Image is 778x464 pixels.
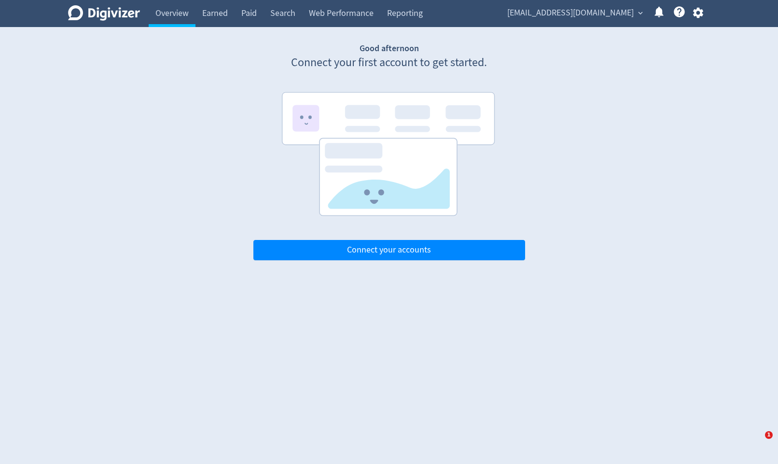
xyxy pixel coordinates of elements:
span: Connect your accounts [347,246,431,254]
iframe: Intercom live chat [745,431,768,454]
p: Connect your first account to get started. [253,55,525,71]
h1: Good afternoon [253,42,525,55]
span: expand_more [636,9,645,17]
span: [EMAIL_ADDRESS][DOMAIN_NAME] [507,5,634,21]
span: 1 [765,431,773,439]
a: Connect your accounts [253,244,525,255]
button: Connect your accounts [253,240,525,260]
button: [EMAIL_ADDRESS][DOMAIN_NAME] [504,5,645,21]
